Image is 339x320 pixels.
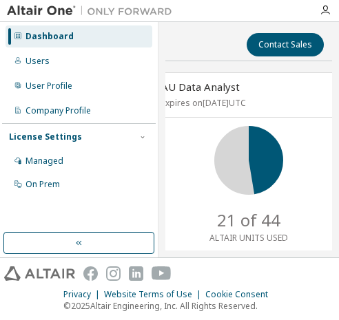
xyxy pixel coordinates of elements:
[25,156,63,167] div: Managed
[25,179,60,190] div: On Prem
[7,4,179,18] img: Altair One
[25,31,74,42] div: Dashboard
[104,289,205,300] div: Website Terms of Use
[25,81,72,92] div: User Profile
[247,33,324,56] button: Contact Sales
[205,289,276,300] div: Cookie Consent
[25,56,50,67] div: Users
[83,266,98,281] img: facebook.svg
[217,209,280,232] p: 21 of 44
[161,97,333,109] p: Expires on [DATE] UTC
[63,300,276,312] p: © 2025 Altair Engineering, Inc. All Rights Reserved.
[9,131,82,142] div: License Settings
[152,266,172,281] img: youtube.svg
[63,289,104,300] div: Privacy
[4,266,75,281] img: altair_logo.svg
[129,266,143,281] img: linkedin.svg
[106,266,121,281] img: instagram.svg
[25,105,91,116] div: Company Profile
[209,232,288,244] p: ALTAIR UNITS USED
[161,80,240,94] span: AU Data Analyst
